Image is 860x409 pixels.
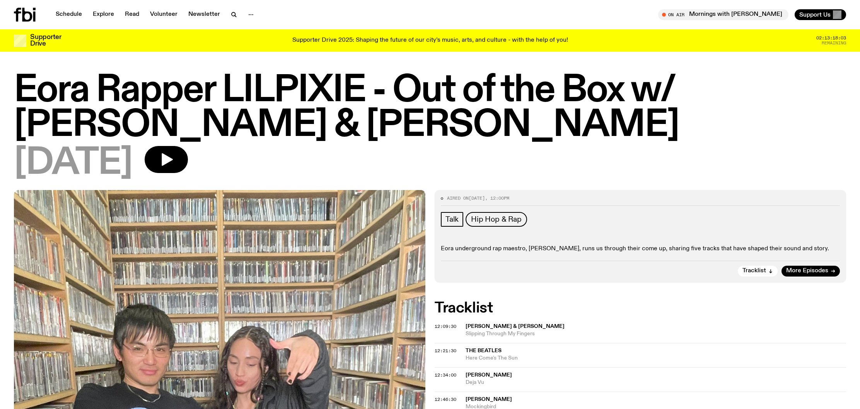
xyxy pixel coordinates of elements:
[799,11,831,18] span: Support Us
[466,348,502,353] span: The Beatles
[441,212,463,227] a: Talk
[435,301,846,315] h2: Tracklist
[447,195,469,201] span: Aired on
[471,215,521,224] span: Hip Hop & Rap
[184,9,225,20] a: Newsletter
[485,195,509,201] span: , 12:00pm
[435,324,456,329] button: 12:09:30
[466,212,527,227] a: Hip Hop & Rap
[466,397,512,402] span: [PERSON_NAME]
[816,36,846,40] span: 02:13:18:03
[441,245,840,253] p: Eora underground rap maestro, [PERSON_NAME], runs us through their come up, sharing five tracks t...
[120,9,144,20] a: Read
[435,372,456,378] span: 12:34:00
[742,268,766,274] span: Tracklist
[51,9,87,20] a: Schedule
[435,373,456,377] button: 12:34:00
[469,195,485,201] span: [DATE]
[14,146,132,181] span: [DATE]
[435,396,456,402] span: 12:46:30
[786,268,828,274] span: More Episodes
[145,9,182,20] a: Volunteer
[466,324,565,329] span: [PERSON_NAME] & [PERSON_NAME]
[435,348,456,354] span: 12:21:30
[466,372,512,378] span: [PERSON_NAME]
[88,9,119,20] a: Explore
[466,330,846,338] span: Slipping Through My Fingers
[445,215,459,224] span: Talk
[435,349,456,353] button: 12:21:30
[782,266,840,277] a: More Episodes
[292,37,568,44] p: Supporter Drive 2025: Shaping the future of our city’s music, arts, and culture - with the help o...
[738,266,778,277] button: Tracklist
[466,355,846,362] span: Here Come's The Sun
[30,34,61,47] h3: Supporter Drive
[658,9,788,20] button: On AirMornings with [PERSON_NAME]
[435,397,456,402] button: 12:46:30
[466,379,846,386] span: Deja Vu
[435,323,456,329] span: 12:09:30
[14,73,846,143] h1: Eora Rapper LILPIXIE - Out of the Box w/ [PERSON_NAME] & [PERSON_NAME]
[822,41,846,45] span: Remaining
[795,9,846,20] button: Support Us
